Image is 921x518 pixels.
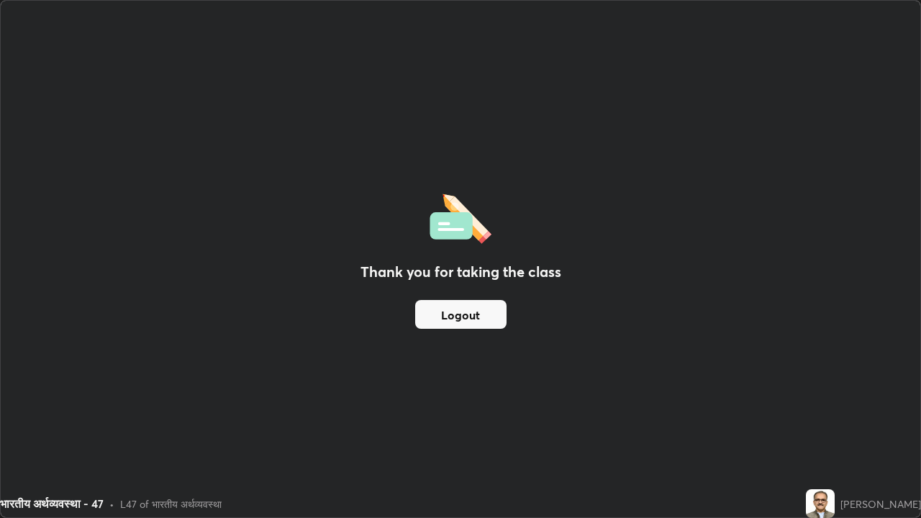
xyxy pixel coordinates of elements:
[360,261,561,283] h2: Thank you for taking the class
[430,189,491,244] img: offlineFeedback.1438e8b3.svg
[109,496,114,512] div: •
[120,496,222,512] div: L47 of भारतीय अर्थव्यवस्था
[415,300,507,329] button: Logout
[840,496,921,512] div: [PERSON_NAME]
[806,489,835,518] img: 3056300093b4429f8abc2a26d5496710.jpg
